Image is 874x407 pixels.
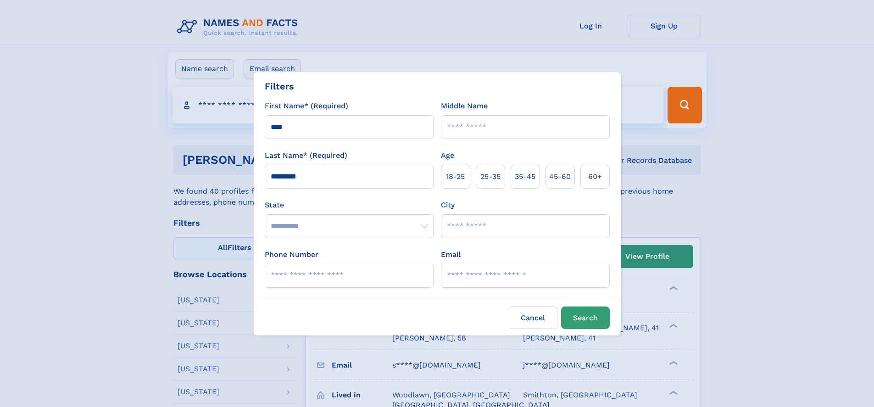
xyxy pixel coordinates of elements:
label: Phone Number [265,249,318,260]
span: 35‑45 [515,171,535,182]
label: Email [441,249,461,260]
span: 18‑25 [446,171,465,182]
button: Search [561,307,610,329]
label: Cancel [509,307,557,329]
span: 60+ [588,171,602,182]
label: State [265,200,434,211]
label: Middle Name [441,100,488,112]
label: Last Name* (Required) [265,150,347,161]
label: Age [441,150,454,161]
label: City [441,200,455,211]
label: First Name* (Required) [265,100,348,112]
div: Filters [265,79,294,93]
span: 25‑35 [480,171,501,182]
span: 45‑60 [549,171,571,182]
